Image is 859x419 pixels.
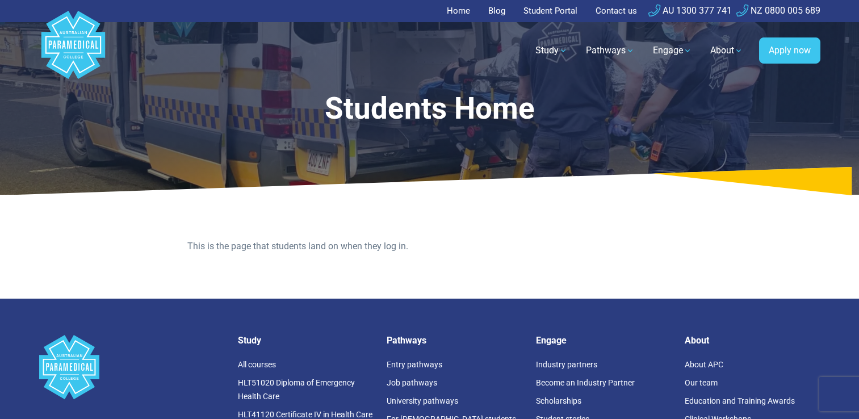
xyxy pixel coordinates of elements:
[187,240,672,253] p: This is the page that students land on when they log in.
[703,35,750,66] a: About
[646,35,699,66] a: Engage
[387,378,437,387] a: Job pathways
[238,410,372,419] a: HLT41120 Certificate IV in Health Care
[238,335,374,346] h5: Study
[685,378,718,387] a: Our team
[685,360,723,369] a: About APC
[39,335,224,399] a: Space
[536,396,581,405] a: Scholarships
[387,360,442,369] a: Entry pathways
[387,335,522,346] h5: Pathways
[759,37,820,64] a: Apply now
[387,396,458,405] a: University pathways
[736,5,820,16] a: NZ 0800 005 689
[529,35,575,66] a: Study
[536,335,672,346] h5: Engage
[238,378,355,401] a: HLT51020 Diploma of Emergency Health Care
[137,91,723,127] h1: Students Home
[39,22,107,79] a: Australian Paramedical College
[579,35,642,66] a: Pathways
[238,360,276,369] a: All courses
[685,335,820,346] h5: About
[536,378,635,387] a: Become an Industry Partner
[648,5,732,16] a: AU 1300 377 741
[685,396,795,405] a: Education and Training Awards
[536,360,597,369] a: Industry partners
